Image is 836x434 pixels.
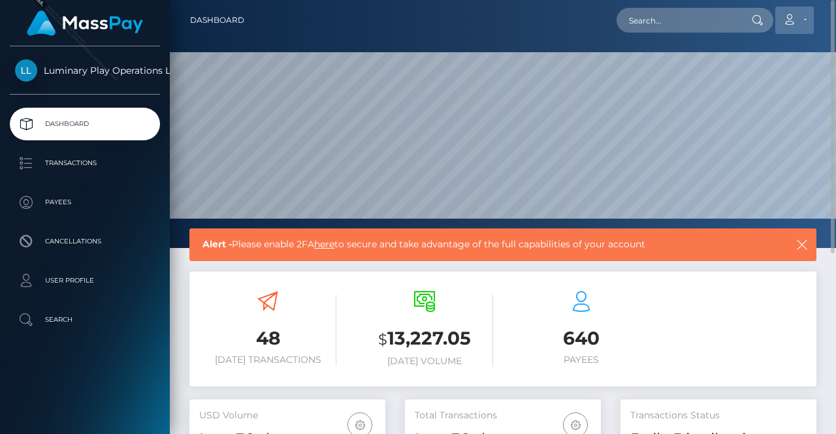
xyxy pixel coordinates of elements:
a: here [314,238,334,250]
img: MassPay Logo [27,10,143,36]
small: $ [378,330,387,349]
h3: 640 [513,326,650,351]
h6: [DATE] Volume [356,356,493,367]
a: Payees [10,186,160,219]
input: Search... [617,8,739,33]
p: User Profile [15,271,155,290]
span: Please enable 2FA to secure and take advantage of the full capabilities of your account [202,238,737,251]
p: Payees [15,193,155,212]
h6: [DATE] Transactions [199,354,336,365]
a: Dashboard [190,7,244,34]
h3: 13,227.05 [356,326,493,352]
a: Search [10,303,160,336]
h6: Payees [513,354,650,365]
a: User Profile [10,264,160,297]
p: Cancellations [15,232,155,251]
h3: 48 [199,326,336,351]
a: Dashboard [10,108,160,140]
img: Luminary Play Operations Limited [15,59,37,82]
p: Transactions [15,153,155,173]
h5: Total Transactions [415,409,591,422]
h5: Transactions Status [630,409,807,422]
a: Transactions [10,147,160,179]
span: Luminary Play Operations Limited [10,65,160,76]
b: Alert - [202,238,232,250]
a: Cancellations [10,225,160,258]
p: Search [15,310,155,330]
h5: USD Volume [199,409,376,422]
p: Dashboard [15,114,155,134]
